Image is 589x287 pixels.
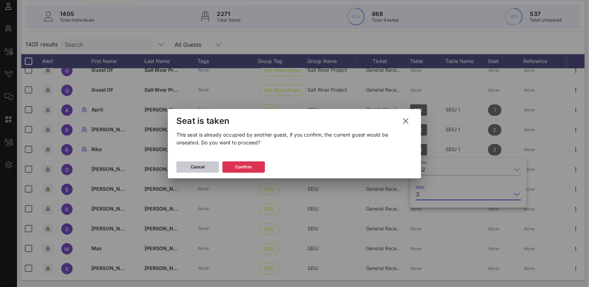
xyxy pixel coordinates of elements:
button: Cancel [176,161,219,173]
div: Cancel [191,163,205,171]
button: Confirm [222,161,265,173]
div: Confirm [236,163,252,171]
div: Seat is taken [176,116,230,126]
p: This seat is already occupied by another guest, if you confirm, the current guest would be unseat... [176,131,413,147]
